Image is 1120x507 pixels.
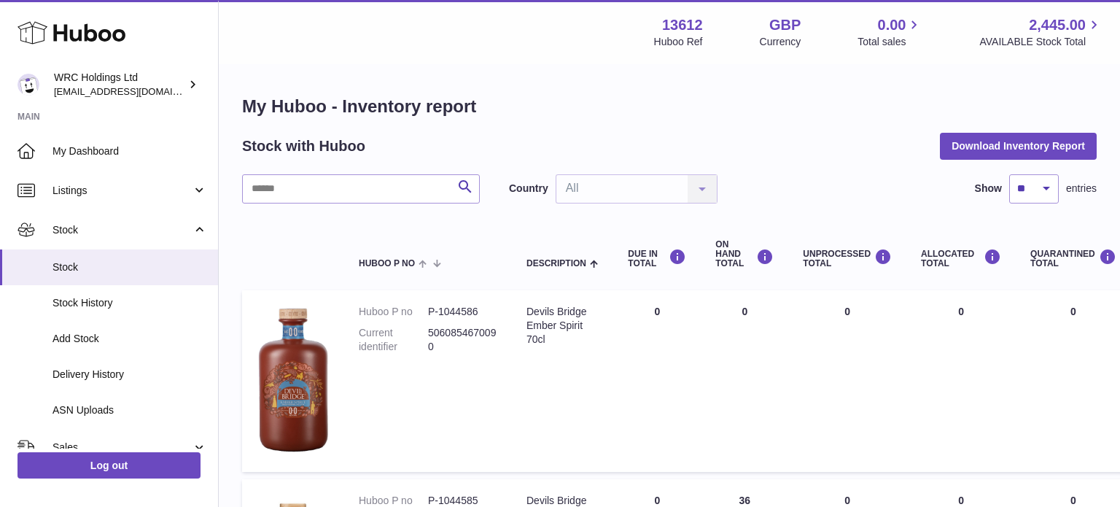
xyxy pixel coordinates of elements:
[52,223,192,237] span: Stock
[940,133,1097,159] button: Download Inventory Report
[509,182,548,196] label: Country
[52,296,207,310] span: Stock History
[1070,306,1076,317] span: 0
[52,332,207,346] span: Add Stock
[803,249,892,268] div: UNPROCESSED Total
[54,85,214,97] span: [EMAIL_ADDRESS][DOMAIN_NAME]
[52,441,192,454] span: Sales
[1070,495,1076,506] span: 0
[526,305,599,347] div: Devils Bridge Ember Spirit 70cl
[857,35,922,49] span: Total sales
[975,182,1002,196] label: Show
[428,326,497,354] dd: 5060854670090
[613,290,701,472] td: 0
[54,71,185,98] div: WRC Holdings Ltd
[921,249,1001,268] div: ALLOCATED Total
[979,35,1102,49] span: AVAILABLE Stock Total
[857,15,922,49] a: 0.00 Total sales
[52,260,207,274] span: Stock
[526,259,586,268] span: Description
[359,259,415,268] span: Huboo P no
[878,15,906,35] span: 0.00
[715,240,774,269] div: ON HAND Total
[662,15,703,35] strong: 13612
[242,136,365,156] h2: Stock with Huboo
[1066,182,1097,196] span: entries
[701,290,788,472] td: 0
[17,452,201,479] a: Log out
[52,403,207,417] span: ASN Uploads
[52,144,207,158] span: My Dashboard
[654,35,703,49] div: Huboo Ref
[628,249,686,268] div: DUE IN TOTAL
[979,15,1102,49] a: 2,445.00 AVAILABLE Stock Total
[17,74,39,96] img: lg@wrcholdings.co.uk
[359,305,428,319] dt: Huboo P no
[1030,249,1116,268] div: QUARANTINED Total
[769,15,801,35] strong: GBP
[788,290,906,472] td: 0
[906,290,1016,472] td: 0
[52,368,207,382] span: Delivery History
[242,95,1097,118] h1: My Huboo - Inventory report
[760,35,801,49] div: Currency
[257,305,330,454] img: product image
[1029,15,1086,35] span: 2,445.00
[359,326,428,354] dt: Current identifier
[52,184,192,198] span: Listings
[428,305,497,319] dd: P-1044586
